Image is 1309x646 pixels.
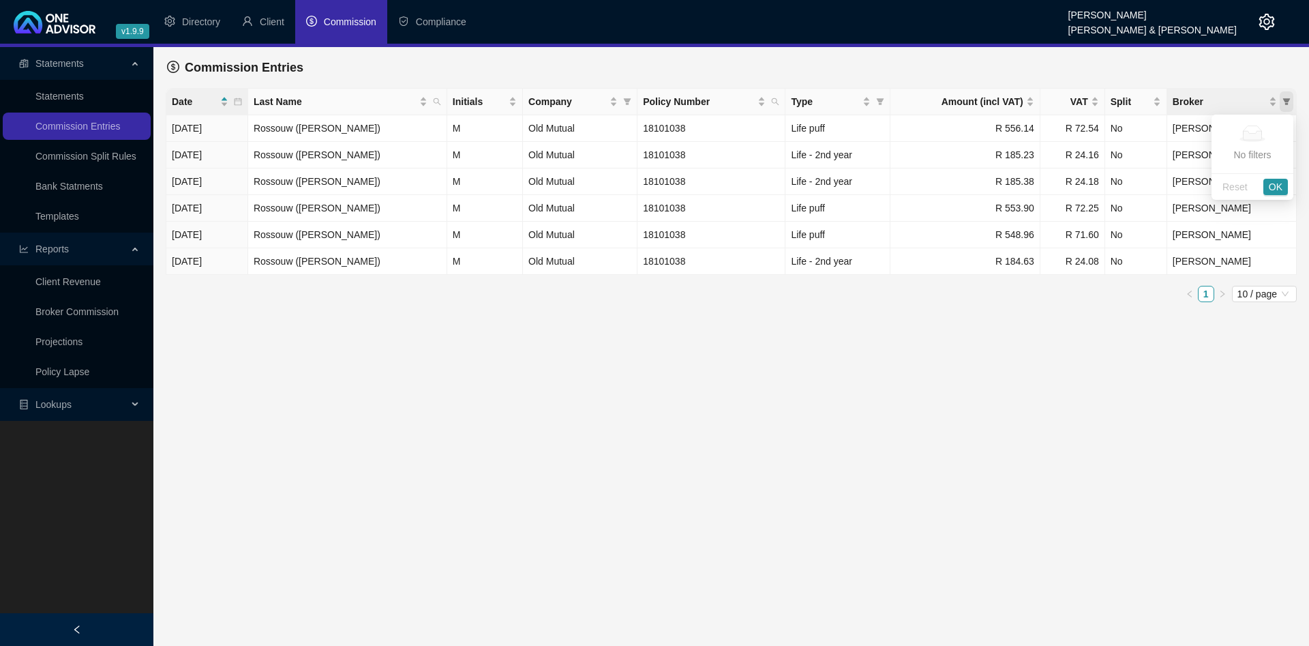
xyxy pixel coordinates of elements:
span: left [1186,290,1194,298]
td: R 556.14 [890,115,1040,142]
td: 18101038 [637,142,785,168]
span: Policy Number [643,94,755,109]
th: Initials [447,89,523,115]
li: Previous Page [1182,286,1198,302]
span: 10 / page [1237,287,1291,302]
span: VAT [1046,94,1088,109]
span: user [242,16,253,27]
td: R 72.25 [1040,195,1105,222]
td: No [1105,168,1167,195]
td: Rossouw ([PERSON_NAME]) [248,168,447,195]
td: R 553.90 [890,195,1040,222]
td: 18101038 [637,115,785,142]
span: Broker [1173,94,1266,109]
span: [PERSON_NAME] [1173,203,1251,214]
span: filter [873,91,887,112]
td: No [1105,248,1167,275]
li: 1 [1198,286,1214,302]
span: Type [791,94,859,109]
td: Rossouw ([PERSON_NAME]) [248,195,447,222]
td: Rossouw ([PERSON_NAME]) [248,115,447,142]
th: Company [523,89,637,115]
a: Statements [35,91,84,102]
span: Life - 2nd year [791,149,852,160]
span: search [430,91,444,112]
button: Reset [1217,179,1253,195]
span: setting [164,16,175,27]
td: No [1105,222,1167,248]
span: database [19,400,29,409]
td: 18101038 [637,168,785,195]
span: Old Mutual [528,149,575,160]
span: Date [172,94,217,109]
span: Lookups [35,399,72,410]
span: Directory [182,16,220,27]
button: left [1182,286,1198,302]
td: R 24.16 [1040,142,1105,168]
span: filter [876,98,884,106]
td: R 24.18 [1040,168,1105,195]
td: No [1105,115,1167,142]
td: M [447,115,523,142]
td: [DATE] [166,195,248,222]
span: Split [1111,94,1150,109]
span: Life puff [791,229,825,240]
th: Last Name [248,89,447,115]
span: Compliance [416,16,466,27]
span: Life puff [791,123,825,134]
td: M [447,142,523,168]
th: Amount (incl VAT) [890,89,1040,115]
span: v1.9.9 [116,24,149,39]
button: OK [1263,179,1288,195]
span: line-chart [19,244,29,254]
span: left [72,625,82,634]
li: Next Page [1214,286,1231,302]
span: Old Mutual [528,203,575,214]
span: filter [1282,98,1291,106]
span: safety [398,16,409,27]
span: dollar [167,61,179,73]
span: Client [260,16,284,27]
th: Broker [1167,89,1297,115]
span: calendar [234,98,242,106]
span: OK [1269,179,1282,194]
th: Policy Number [637,89,785,115]
div: Page Size [1232,286,1297,302]
span: Old Mutual [528,123,575,134]
td: [DATE] [166,142,248,168]
span: Commission [324,16,376,27]
span: search [771,98,779,106]
span: [PERSON_NAME] [1173,176,1251,187]
span: Statements [35,58,84,69]
img: 2df55531c6924b55f21c4cf5d4484680-logo-light.svg [14,11,95,33]
a: Templates [35,211,79,222]
span: Initials [453,94,506,109]
a: Broker Commission [35,306,119,317]
a: 1 [1199,287,1214,302]
span: Old Mutual [528,229,575,240]
th: VAT [1040,89,1105,115]
td: R 185.23 [890,142,1040,168]
span: filter [1280,91,1293,112]
td: R 71.60 [1040,222,1105,248]
td: R 24.08 [1040,248,1105,275]
td: R 184.63 [890,248,1040,275]
span: search [768,91,782,112]
span: Life - 2nd year [791,256,852,267]
td: M [447,168,523,195]
span: Life - 2nd year [791,176,852,187]
span: setting [1259,14,1275,30]
span: Company [528,94,607,109]
div: [PERSON_NAME] & [PERSON_NAME] [1068,18,1237,33]
span: [PERSON_NAME] [1173,256,1251,267]
button: right [1214,286,1231,302]
span: [PERSON_NAME] [1173,149,1251,160]
td: Rossouw ([PERSON_NAME]) [248,142,447,168]
td: Rossouw ([PERSON_NAME]) [248,222,447,248]
td: [DATE] [166,222,248,248]
span: Commission Entries [185,61,303,74]
td: No [1105,195,1167,222]
td: R 548.96 [890,222,1040,248]
div: [PERSON_NAME] [1068,3,1237,18]
td: [DATE] [166,115,248,142]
